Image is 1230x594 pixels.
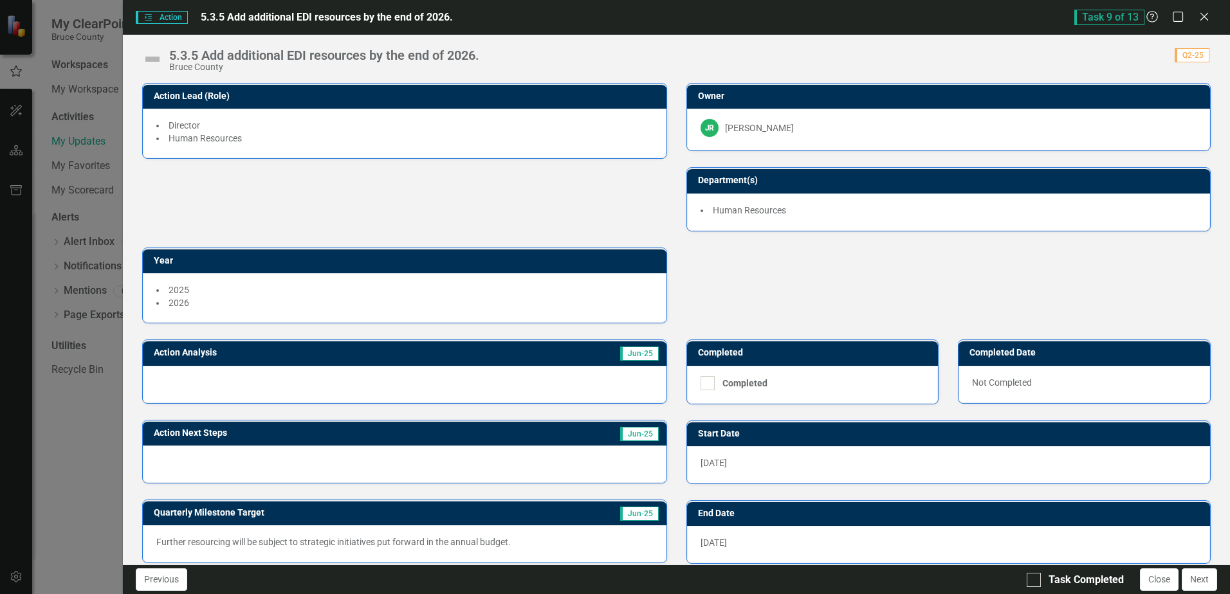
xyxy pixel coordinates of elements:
[1074,10,1144,25] span: Task 9 of 13
[1182,568,1217,591] button: Next
[698,429,1204,438] h3: Start Date
[959,366,1210,403] div: Not Completed
[698,91,1204,101] h3: Owner
[154,508,526,517] h3: Quarterly Milestone Target
[698,175,1204,185] h3: Department(s)
[969,348,1204,357] h3: Completed Date
[169,285,189,295] span: 2025
[169,298,189,308] span: 2026
[725,122,794,134] div: [PERSON_NAME]
[156,535,652,548] p: Further resourcing will be subject to strategic initiatives put forward in the annual budget.
[136,568,187,591] button: Previous
[142,49,163,69] img: Not Defined
[169,62,479,72] div: Bruce County
[701,537,727,548] span: [DATE]
[169,133,242,143] span: Human Resources
[1175,48,1209,62] span: Q2-25
[154,256,659,265] h3: Year
[701,458,727,468] span: [DATE]
[698,348,932,357] h3: Completed
[620,346,659,361] span: Jun-25
[620,427,659,441] span: Jun-25
[1049,573,1124,588] div: Task Completed
[713,205,786,215] span: Human Resources
[154,428,481,438] h3: Action Next Steps
[169,120,200,130] span: Director
[1140,568,1179,591] button: Close
[201,11,453,23] span: 5.3.5 Add additional EDI resources by the end of 2026.
[136,11,187,24] span: Action
[154,348,464,357] h3: Action Analysis
[154,91,659,101] h3: Action Lead (Role)
[698,509,1204,518] h3: End Date
[169,48,479,62] div: 5.3.5 Add additional EDI resources by the end of 2026.
[620,507,659,521] span: Jun-25
[701,119,719,137] div: JR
